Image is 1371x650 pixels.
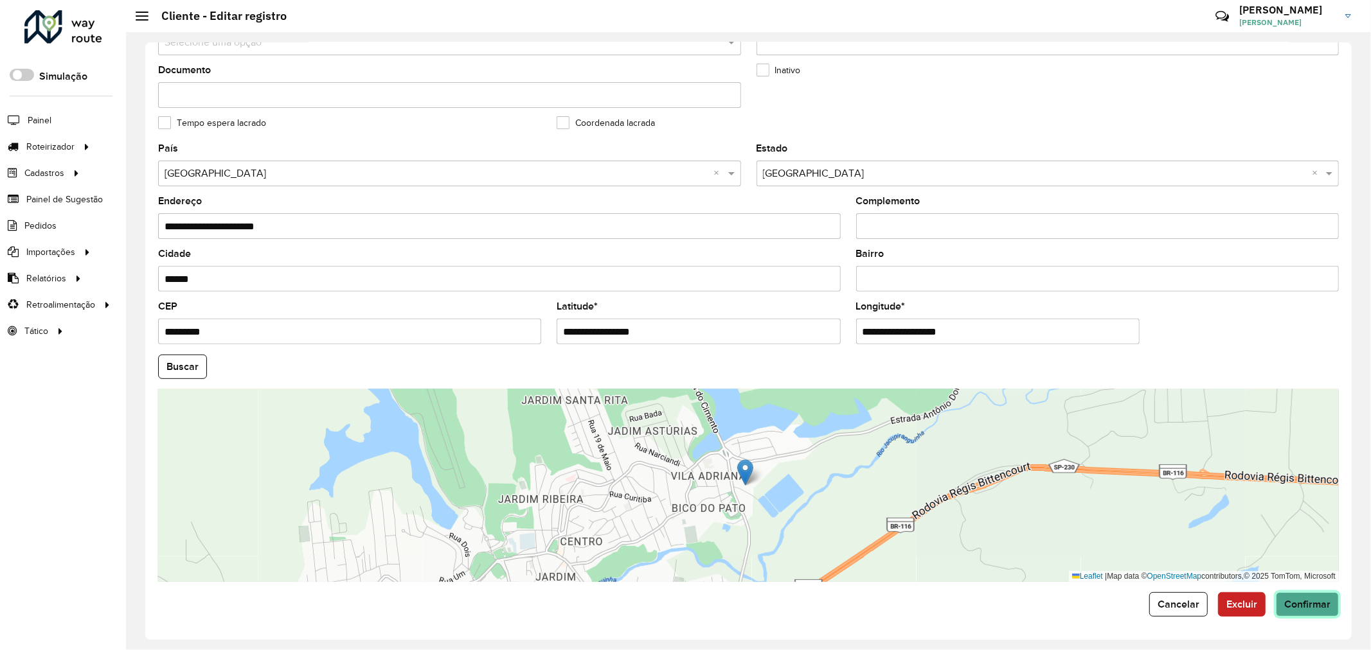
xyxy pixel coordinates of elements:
span: Relatórios [26,272,66,285]
label: Bairro [856,246,884,261]
button: Excluir [1218,592,1266,617]
label: Cidade [158,246,191,261]
label: Tempo espera lacrado [158,116,266,130]
label: Estado [757,141,788,156]
label: Complemento [856,193,920,209]
label: Coordenada lacrada [557,116,655,130]
span: Painel de Sugestão [26,193,103,206]
a: OpenStreetMap [1147,572,1202,581]
span: Retroalimentação [26,298,95,312]
span: Excluir [1226,599,1257,610]
h2: Cliente - Editar registro [148,9,287,23]
span: Clear all [714,166,725,181]
label: Endereço [158,193,202,209]
span: | [1105,572,1107,581]
span: Roteirizador [26,140,75,154]
div: Map data © contributors,© 2025 TomTom, Microsoft [1069,571,1339,582]
span: Tático [24,324,48,338]
a: Leaflet [1072,572,1103,581]
span: Confirmar [1284,599,1331,610]
h3: [PERSON_NAME] [1239,4,1336,16]
span: Cadastros [24,166,64,180]
button: Confirmar [1276,592,1339,617]
label: País [158,141,178,156]
span: Pedidos [24,219,57,233]
span: Importações [26,245,75,259]
span: Cancelar [1158,599,1199,610]
span: [PERSON_NAME] [1239,17,1336,28]
img: Marker [737,459,753,486]
label: Latitude [557,299,598,314]
span: Clear all [1312,166,1323,181]
label: CEP [158,299,177,314]
span: Painel [28,114,51,127]
label: Inativo [757,64,801,77]
button: Cancelar [1149,592,1208,617]
label: Longitude [856,299,906,314]
a: Contato Rápido [1208,3,1236,30]
button: Buscar [158,355,207,379]
label: Simulação [39,69,87,84]
label: Documento [158,62,211,78]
